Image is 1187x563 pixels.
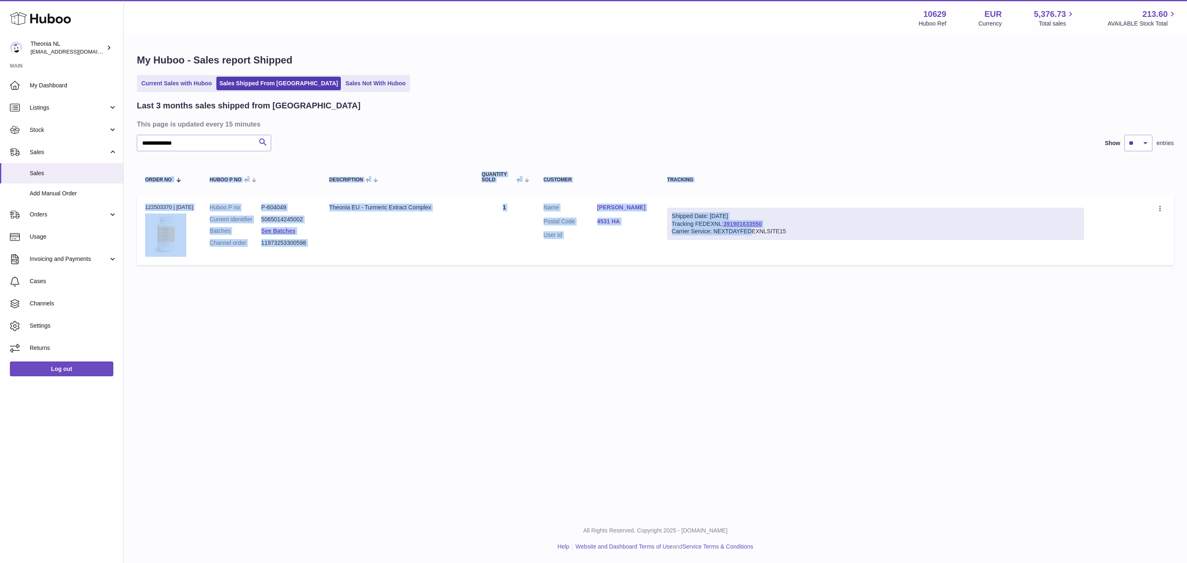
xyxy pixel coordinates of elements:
span: Description [329,177,363,183]
span: Order No [145,177,172,183]
span: Sales [30,169,117,177]
dd: 5065014245002 [261,216,313,223]
span: Cases [30,277,117,285]
span: Usage [30,233,117,241]
dt: Current identifier [210,216,261,223]
a: 4531 HA [597,218,651,225]
dt: Channel order [210,239,261,247]
a: Sales Shipped From [GEOGRAPHIC_DATA] [216,77,341,90]
span: Orders [30,211,108,218]
span: [EMAIL_ADDRESS][DOMAIN_NAME] [30,48,121,55]
a: Service Terms & Conditions [683,543,753,550]
dt: Postal Code [544,218,597,228]
span: Channels [30,300,117,307]
span: Settings [30,322,117,330]
a: Sales Not With Huboo [342,77,408,90]
div: Theonia NL [30,40,105,56]
img: 106291725893031.jpg [145,213,186,255]
img: info@wholesomegoods.eu [10,42,22,54]
dt: User Id [544,231,597,239]
div: Tracking FEDEXNL: [667,208,1084,240]
span: Total sales [1039,20,1075,28]
div: Shipped Date: [DATE] [672,212,1079,220]
div: Tracking [667,177,1084,183]
span: Invoicing and Payments [30,255,108,263]
td: 1 [474,195,535,265]
span: Sales [30,148,108,156]
h1: My Huboo - Sales report Shipped [137,54,1174,67]
a: Current Sales with Huboo [138,77,215,90]
div: Currency [978,20,1002,28]
dt: Huboo P no [210,204,261,211]
span: Huboo P no [210,177,242,183]
a: Help [558,543,570,550]
label: Show [1105,139,1120,147]
span: Quantity Sold [482,172,514,183]
span: 213.60 [1142,9,1168,20]
a: Log out [10,361,113,376]
h3: This page is updated every 15 minutes [137,120,1172,129]
li: and [572,543,753,551]
span: AVAILABLE Stock Total [1107,20,1177,28]
span: 5,376.73 [1034,9,1066,20]
div: Carrier Service: NEXTDAYFEDEXNLSITE15 [672,228,1079,235]
strong: EUR [984,9,1002,20]
div: 122503370 | [DATE] [145,204,193,211]
span: My Dashboard [30,82,117,89]
strong: 10629 [923,9,946,20]
dd: 11973253300598 [261,239,313,247]
div: Customer [544,177,651,183]
a: 213.60 AVAILABLE Stock Total [1107,9,1177,28]
a: See Batches [261,228,296,234]
div: Theonia EU - Turmeric Extract Complex [329,204,465,211]
span: Stock [30,126,108,134]
a: [PERSON_NAME] [597,204,651,211]
span: Listings [30,104,108,112]
div: Huboo Ref [919,20,946,28]
span: entries [1157,139,1174,147]
a: Website and Dashboard Terms of Use [575,543,673,550]
span: Add Manual Order [30,190,117,197]
span: Returns [30,344,117,352]
h2: Last 3 months sales shipped from [GEOGRAPHIC_DATA] [137,100,361,111]
dd: P-604049 [261,204,313,211]
p: All Rights Reserved. Copyright 2025 - [DOMAIN_NAME] [130,527,1180,535]
dt: Name [544,204,597,213]
a: 5,376.73 Total sales [1034,9,1076,28]
dt: Batches [210,227,261,235]
a: 391901633550 [723,221,762,227]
